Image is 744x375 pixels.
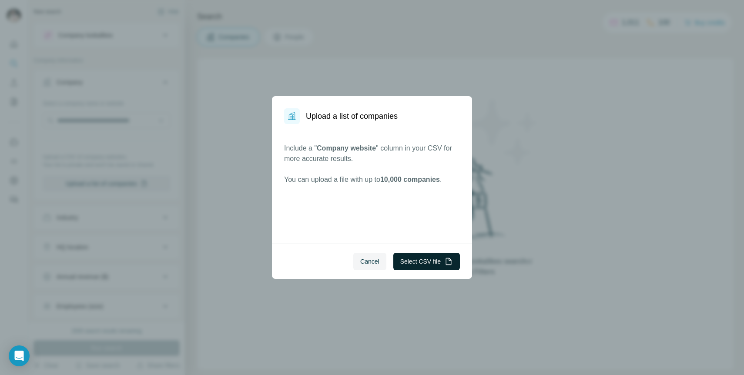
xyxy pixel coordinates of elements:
[284,174,460,185] p: You can upload a file with up to .
[317,144,376,152] span: Company website
[284,143,460,164] p: Include a " " column in your CSV for more accurate results.
[380,176,440,183] span: 10,000 companies
[393,253,460,270] button: Select CSV file
[360,257,379,266] span: Cancel
[306,110,398,122] h1: Upload a list of companies
[353,253,386,270] button: Cancel
[9,345,30,366] div: Open Intercom Messenger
